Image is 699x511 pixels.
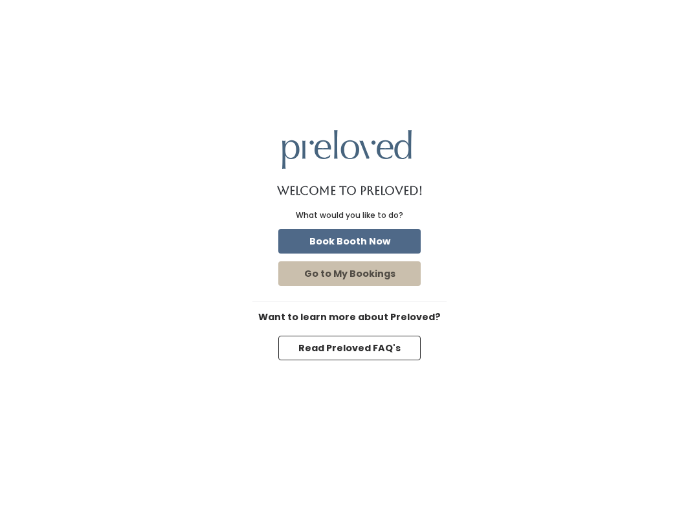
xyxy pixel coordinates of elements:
a: Go to My Bookings [276,259,423,288]
h6: Want to learn more about Preloved? [252,312,447,323]
button: Read Preloved FAQ's [278,336,421,360]
button: Go to My Bookings [278,261,421,286]
img: preloved logo [282,130,412,168]
div: What would you like to do? [296,210,403,221]
h1: Welcome to Preloved! [277,184,423,197]
button: Book Booth Now [278,229,421,254]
